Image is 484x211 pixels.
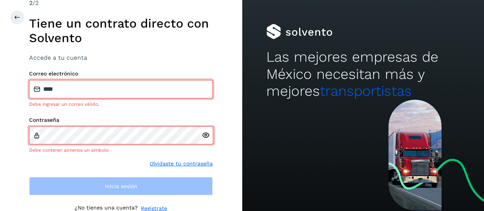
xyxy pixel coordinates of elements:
h2: Las mejores empresas de México necesitan más y mejores [266,49,460,100]
a: Olvidaste tu contraseña [150,160,213,168]
span: transportistas [320,83,412,99]
label: Contraseña [29,117,213,123]
div: Debe contener almenos un símbolo [29,147,213,154]
button: Inicia sesión [29,177,213,195]
div: Debe ingresar un correo válido. [29,101,213,108]
h3: Accede a tu cuenta [29,54,213,61]
span: Inicia sesión [105,183,137,189]
label: Correo electrónico [29,70,213,77]
h1: Tiene un contrato directo con Solvento [29,16,213,46]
